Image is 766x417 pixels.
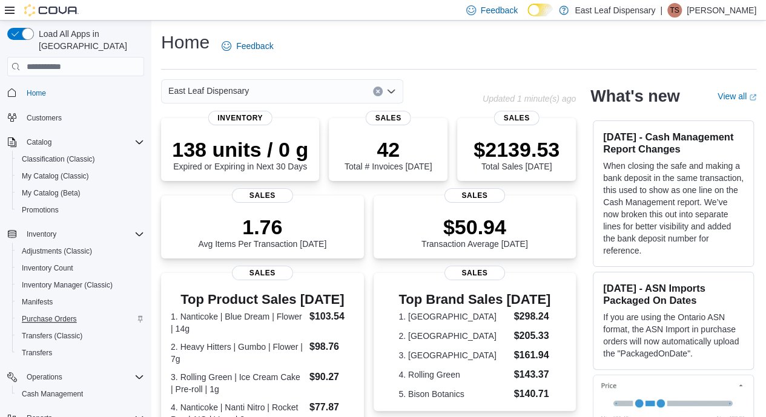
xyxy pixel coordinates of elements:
[172,137,308,171] div: Expired or Expiring in Next 30 Days
[24,4,79,16] img: Cova
[217,34,278,58] a: Feedback
[603,311,744,360] p: If you are using the Ontario ASN format, the ASN Import in purchase orders will now automatically...
[27,113,62,123] span: Customers
[17,312,82,326] a: Purchase Orders
[494,111,540,125] span: Sales
[22,135,144,149] span: Catalog
[513,348,550,363] dd: $161.94
[398,310,509,323] dt: 1. [GEOGRAPHIC_DATA]
[513,309,550,324] dd: $298.24
[17,244,144,258] span: Adjustments (Classic)
[232,188,292,203] span: Sales
[444,188,505,203] span: Sales
[22,188,81,198] span: My Catalog (Beta)
[34,28,144,52] span: Load All Apps in [GEOGRAPHIC_DATA]
[2,134,149,151] button: Catalog
[483,94,576,103] p: Updated 1 minute(s) ago
[2,109,149,126] button: Customers
[236,40,273,52] span: Feedback
[171,310,305,335] dt: 1. Nanticoke | Blue Dream | Flower | 14g
[718,91,756,101] a: View allExternal link
[17,169,94,183] a: My Catalog (Classic)
[17,203,144,217] span: Promotions
[481,4,518,16] span: Feedback
[17,329,144,343] span: Transfers (Classic)
[17,312,144,326] span: Purchase Orders
[168,84,249,98] span: East Leaf Dispensary
[12,243,149,260] button: Adjustments (Classic)
[17,152,100,166] a: Classification (Classic)
[366,111,411,125] span: Sales
[161,30,210,54] h1: Home
[309,370,354,384] dd: $90.27
[17,329,87,343] a: Transfers (Classic)
[27,88,46,98] span: Home
[232,266,292,280] span: Sales
[22,154,95,164] span: Classification (Classic)
[513,329,550,343] dd: $205.33
[17,346,144,360] span: Transfers
[513,367,550,382] dd: $143.37
[172,137,308,162] p: 138 units / 0 g
[345,137,432,162] p: 42
[12,185,149,202] button: My Catalog (Beta)
[17,244,97,258] a: Adjustments (Classic)
[22,171,89,181] span: My Catalog (Classic)
[27,229,56,239] span: Inventory
[421,215,528,249] div: Transaction Average [DATE]
[22,314,77,324] span: Purchase Orders
[603,160,744,257] p: When closing the safe and making a bank deposit in the same transaction, this used to show as one...
[22,370,67,384] button: Operations
[12,344,149,361] button: Transfers
[386,87,396,96] button: Open list of options
[198,215,326,249] div: Avg Items Per Transaction [DATE]
[17,278,117,292] a: Inventory Manager (Classic)
[12,260,149,277] button: Inventory Count
[687,3,756,18] p: [PERSON_NAME]
[12,277,149,294] button: Inventory Manager (Classic)
[17,278,144,292] span: Inventory Manager (Classic)
[17,261,144,275] span: Inventory Count
[309,309,354,324] dd: $103.54
[171,341,305,365] dt: 2. Heavy Hitters | Gumbo | Flower | 7g
[398,369,509,381] dt: 4. Rolling Green
[421,215,528,239] p: $50.94
[527,4,553,16] input: Dark Mode
[22,110,144,125] span: Customers
[22,331,82,341] span: Transfers (Classic)
[17,387,144,401] span: Cash Management
[22,86,51,100] a: Home
[17,387,88,401] a: Cash Management
[17,346,57,360] a: Transfers
[12,202,149,218] button: Promotions
[198,215,326,239] p: 1.76
[398,349,509,361] dt: 3. [GEOGRAPHIC_DATA]
[474,137,560,162] p: $2139.53
[22,111,67,125] a: Customers
[22,263,73,273] span: Inventory Count
[12,294,149,310] button: Manifests
[12,386,149,402] button: Cash Management
[171,371,305,395] dt: 3. Rolling Green | Ice Cream Cake | Pre-roll | 1g
[17,295,144,309] span: Manifests
[590,87,679,106] h2: What's new
[603,282,744,306] h3: [DATE] - ASN Imports Packaged On Dates
[2,84,149,101] button: Home
[670,3,679,18] span: TS
[12,168,149,185] button: My Catalog (Classic)
[749,94,756,101] svg: External link
[22,297,53,307] span: Manifests
[17,152,144,166] span: Classification (Classic)
[22,205,59,215] span: Promotions
[12,151,149,168] button: Classification (Classic)
[660,3,662,18] p: |
[27,372,62,382] span: Operations
[309,340,354,354] dd: $98.76
[171,292,354,307] h3: Top Product Sales [DATE]
[208,111,272,125] span: Inventory
[474,137,560,171] div: Total Sales [DATE]
[17,186,144,200] span: My Catalog (Beta)
[12,327,149,344] button: Transfers (Classic)
[22,246,92,256] span: Adjustments (Classic)
[444,266,505,280] span: Sales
